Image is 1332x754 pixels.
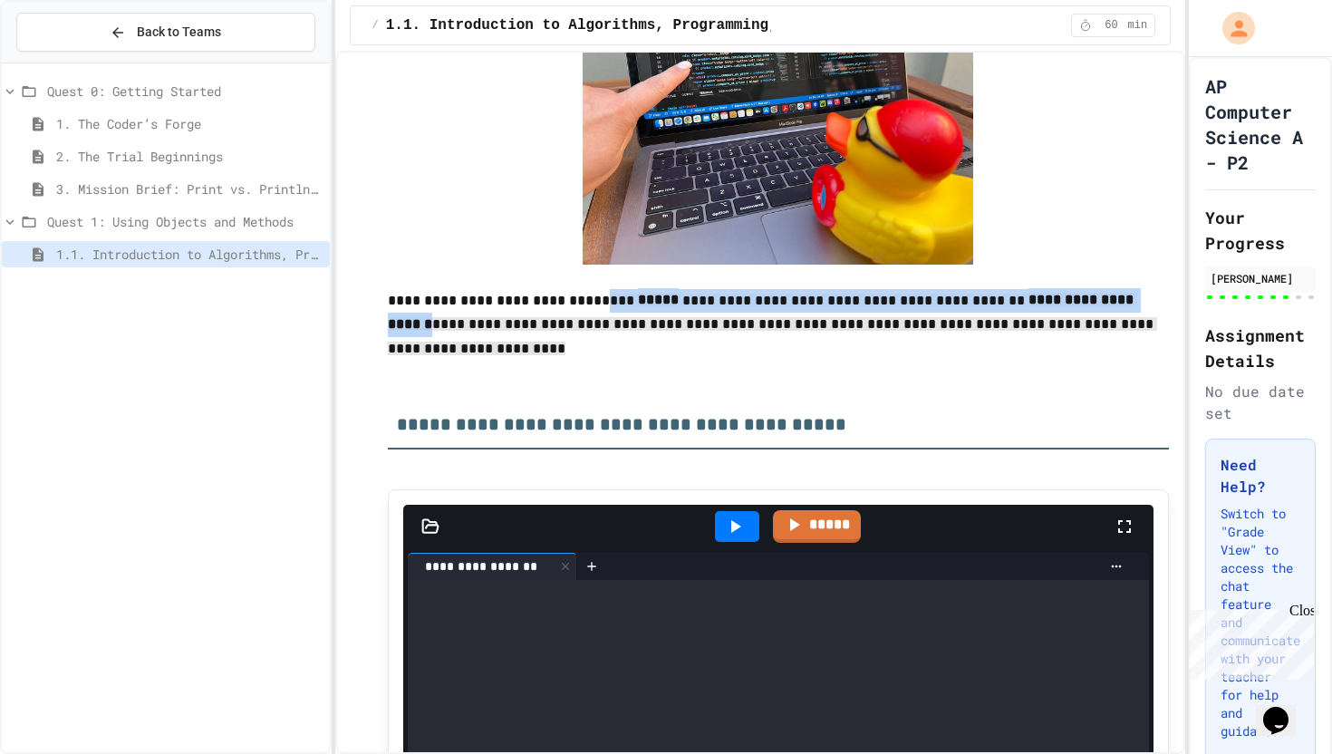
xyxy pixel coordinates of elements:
[1221,454,1300,498] h3: Need Help?
[1205,381,1316,424] div: No due date set
[56,245,323,264] span: 1.1. Introduction to Algorithms, Programming, and Compilers
[56,114,323,133] span: 1. The Coder’s Forge
[56,179,323,198] span: 3. Mission Brief: Print vs. Println Quest
[1182,603,1314,680] iframe: chat widget
[137,23,221,42] span: Back to Teams
[7,7,125,115] div: Chat with us now!Close
[1211,270,1310,286] div: [PERSON_NAME]
[1205,323,1316,373] h2: Assignment Details
[1205,205,1316,256] h2: Your Progress
[1203,7,1260,49] div: My Account
[1097,18,1126,33] span: 60
[56,147,323,166] span: 2. The Trial Beginnings
[1256,681,1314,736] iframe: chat widget
[1221,505,1300,740] p: Switch to "Grade View" to access the chat feature and communicate with your teacher for help and ...
[1205,73,1316,175] h1: AP Computer Science A - P2
[372,18,379,33] span: /
[386,14,900,36] span: 1.1. Introduction to Algorithms, Programming, and Compilers
[47,82,323,101] span: Quest 0: Getting Started
[16,13,315,52] button: Back to Teams
[1128,18,1148,33] span: min
[47,212,323,231] span: Quest 1: Using Objects and Methods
